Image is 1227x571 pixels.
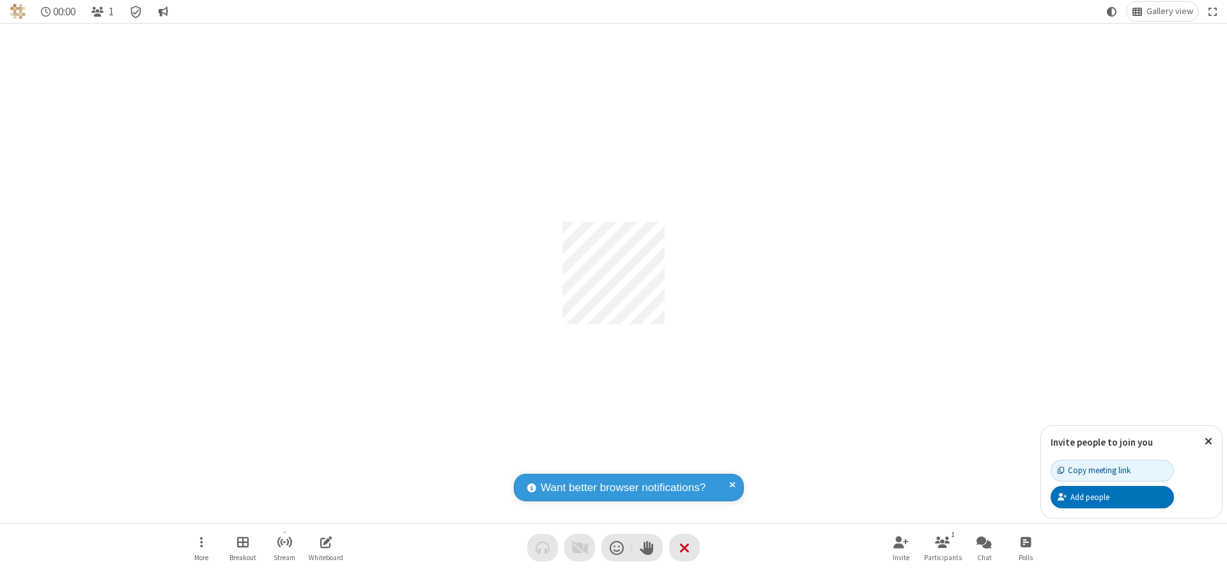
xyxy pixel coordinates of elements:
button: Audio problem - check your Internet connection or call by phone [527,534,558,561]
span: Gallery view [1146,6,1193,17]
button: Conversation [153,2,173,21]
button: Open chat [965,529,1003,566]
button: Copy meeting link [1051,460,1174,481]
button: Using system theme [1102,2,1122,21]
button: Video [564,534,595,561]
img: QA Selenium DO NOT DELETE OR CHANGE [10,4,26,19]
button: Start streaming [265,529,304,566]
span: Invite [893,554,909,561]
button: End or leave meeting [669,534,700,561]
button: Add people [1051,486,1174,508]
span: 1 [109,6,114,18]
button: Open poll [1007,529,1045,566]
button: Open participant list [923,529,962,566]
span: Stream [274,554,295,561]
button: Invite participants (Alt+I) [882,529,920,566]
button: Open menu [182,529,220,566]
button: Change layout [1127,2,1198,21]
div: Timer [36,2,81,21]
button: Open participant list [86,2,119,21]
span: Polls [1019,554,1033,561]
label: Invite people to join you [1051,436,1153,448]
button: Fullscreen [1203,2,1223,21]
span: Chat [977,554,992,561]
button: Send a reaction [601,534,632,561]
span: Participants [924,554,962,561]
span: More [194,554,208,561]
button: Raise hand [632,534,663,561]
div: Copy meeting link [1058,464,1131,476]
span: Want better browser notifications? [541,480,706,496]
span: 00:00 [53,6,75,18]
span: Whiteboard [309,554,343,561]
div: 1 [948,529,959,540]
button: Manage Breakout Rooms [224,529,262,566]
button: Open shared whiteboard [307,529,345,566]
button: Close popover [1195,426,1222,457]
span: Breakout [229,554,256,561]
div: Meeting details Encryption enabled [124,2,148,21]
